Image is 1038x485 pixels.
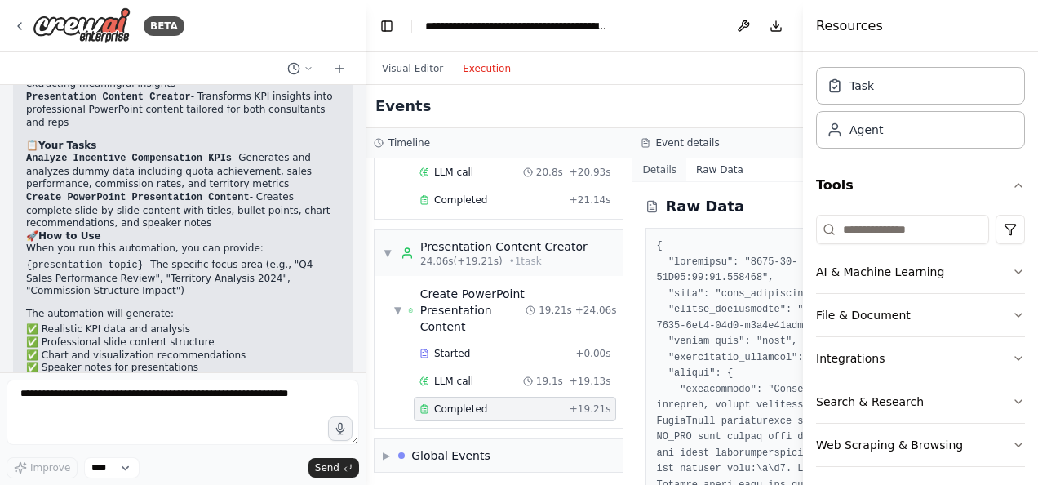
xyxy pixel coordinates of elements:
span: • 1 task [509,255,542,268]
div: Crew [816,60,1025,162]
div: Tools [816,208,1025,480]
h2: Raw Data [665,195,744,218]
span: 19.21s [539,304,572,317]
p: When you run this automation, you can provide: [26,242,339,256]
span: + 21.14s [570,194,611,207]
div: Presentation Content Creator [420,238,588,255]
button: Execution [453,59,521,78]
button: Switch to previous chat [281,59,320,78]
li: ✅ Speaker notes for presentations [26,362,339,375]
span: + 0.00s [575,347,610,360]
div: Create PowerPoint Presentation Content [420,286,526,335]
span: 20.8s [536,166,563,179]
li: ✅ Chart and visualization recommendations [26,349,339,363]
li: - Transforms KPI insights into professional PowerPoint content tailored for both consultants and ... [26,91,339,130]
h2: 🚀 [26,230,339,243]
span: ▼ [383,247,393,260]
code: Analyze Incentive Compensation KPIs [26,153,232,164]
span: ▶ [383,449,390,462]
li: ✅ Professional slide content structure [26,336,339,349]
div: Agent [849,122,883,138]
span: Improve [30,461,70,474]
span: 24.06s (+19.21s) [420,255,503,268]
span: Send [315,461,339,474]
button: Send [308,458,359,478]
button: Start a new chat [326,59,353,78]
code: Presentation Content Creator [26,91,191,103]
button: Visual Editor [372,59,453,78]
button: Search & Research [816,380,1025,423]
span: Started [434,347,470,360]
span: Completed [434,194,487,207]
h2: 📋 [26,140,339,153]
h3: Timeline [388,136,430,149]
button: Raw Data [686,158,753,181]
p: The automation will generate: [26,308,339,321]
li: - The specific focus area (e.g., "Q4 Sales Performance Review", "Territory Analysis 2024", "Commi... [26,259,339,298]
nav: breadcrumb [425,18,609,34]
button: Click to speak your automation idea [328,416,353,441]
code: Create PowerPoint Presentation Content [26,192,250,203]
span: LLM call [434,375,473,388]
div: Task [849,78,874,94]
h3: Event details [655,136,719,149]
button: Improve [7,457,78,478]
span: + 19.13s [570,375,611,388]
button: Tools [816,162,1025,208]
span: 19.1s [536,375,563,388]
li: - Creates complete slide-by-slide content with titles, bullet points, chart recommendations, and ... [26,191,339,230]
button: Hide left sidebar [375,15,398,38]
span: + 19.21s [570,403,611,416]
strong: Your Tasks [38,140,96,151]
img: Logo [33,7,131,44]
div: Global Events [411,447,490,464]
div: BETA [144,16,184,36]
strong: How to Use [38,230,101,242]
button: AI & Machine Learning [816,251,1025,293]
button: Web Scraping & Browsing [816,424,1025,466]
span: ▼ [394,304,401,317]
span: + 24.06s [575,304,617,317]
span: LLM call [434,166,473,179]
span: Completed [434,403,487,416]
h2: Events [375,95,431,118]
button: Integrations [816,337,1025,380]
button: Details [632,158,686,181]
code: {presentation_topic} [26,260,144,271]
li: - Generates and analyzes dummy data including quota achievement, sales performance, commission ra... [26,152,339,191]
span: + 20.93s [570,166,611,179]
li: ✅ Realistic KPI data and analysis [26,323,339,336]
button: File & Document [816,294,1025,336]
h4: Resources [816,16,883,36]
